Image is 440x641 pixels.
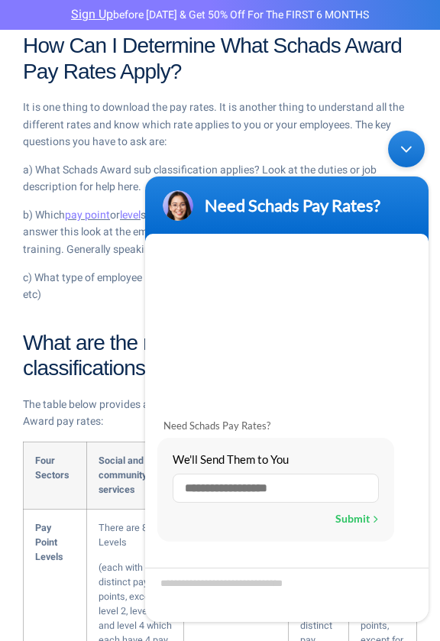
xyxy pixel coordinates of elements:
p: b) Which or should the employee be assigned for payroll purposes? To answer this look at the empl... [23,207,417,258]
p: It is one thing to download the pay rates. It is another thing to understand all the different ra... [23,99,417,151]
div: Submit [198,386,241,406]
h2: What are the relevant Schads Award classifications? [23,330,417,381]
a: pay point [65,207,110,223]
iframe: SalesIQ Chatwindow [137,123,436,630]
strong: Four Sectors [35,454,69,482]
a: level [120,207,141,223]
strong: Pay Point Levels [35,521,63,564]
p: a) What Schads Award sub classification applies? Look at the duties or job description for help h... [23,162,417,196]
p: c) What type of employee is this? (e.g. [DEMOGRAPHIC_DATA], casual, shift worker etc) [23,270,417,304]
p: The table below provides a breakdown of the critical components of the SCHADS Award pay rates: [23,397,417,431]
strong: Social and community services [99,454,147,497]
p: before [DATE] & Get 50% Off for the FIRST 6 MONTHS [11,8,429,22]
textarea: Enter details in the input field [8,445,291,499]
h2: How Can I Determine What Schads Award Pay Rates Apply? [23,33,417,84]
a: Sign Up [71,5,113,24]
p: There are 8 Levels [99,521,172,550]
